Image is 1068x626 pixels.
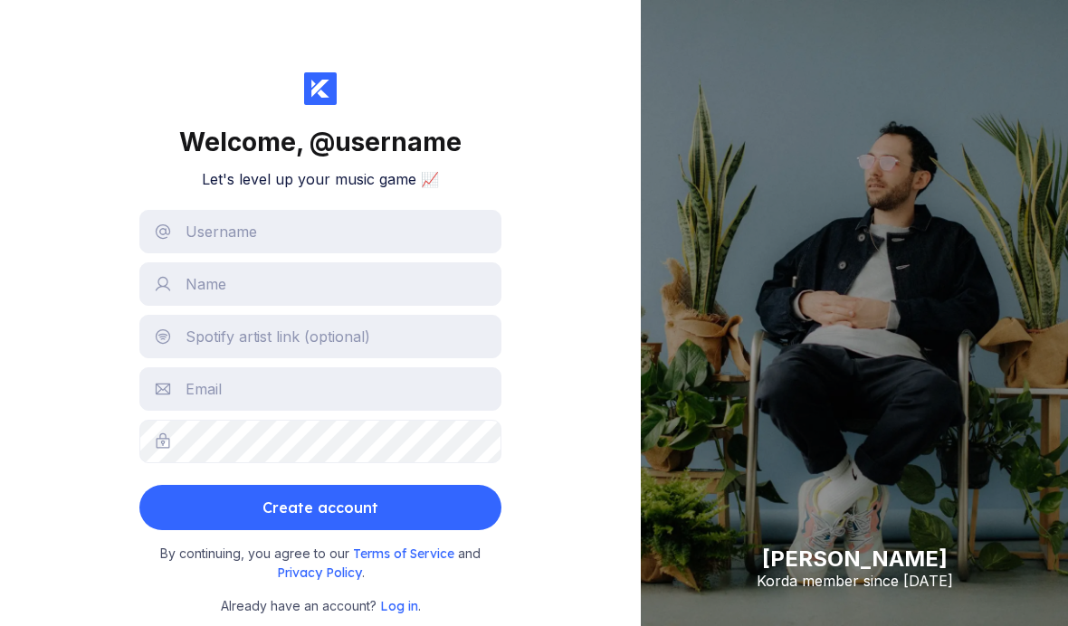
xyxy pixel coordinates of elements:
a: Terms of Service [353,545,458,561]
small: Already have an account? . [221,596,421,616]
div: Create account [262,489,378,526]
input: Username [139,210,501,253]
span: username [335,127,462,157]
div: [PERSON_NAME] [757,545,953,572]
div: Korda member since [DATE] [757,572,953,590]
input: Name [139,262,501,306]
span: Terms of Service [353,545,458,562]
a: Log in [380,598,418,613]
small: By continuing, you agree to our and . [148,545,492,582]
input: Spotify artist link (optional) [139,315,501,358]
input: Email [139,367,501,411]
button: Create account [139,485,501,530]
div: Welcome, [179,127,462,157]
h2: Let's level up your music game 📈 [202,170,439,188]
span: @ [310,127,335,157]
span: Privacy Policy [277,564,362,581]
span: Log in [380,598,418,614]
a: Privacy Policy [277,564,362,580]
